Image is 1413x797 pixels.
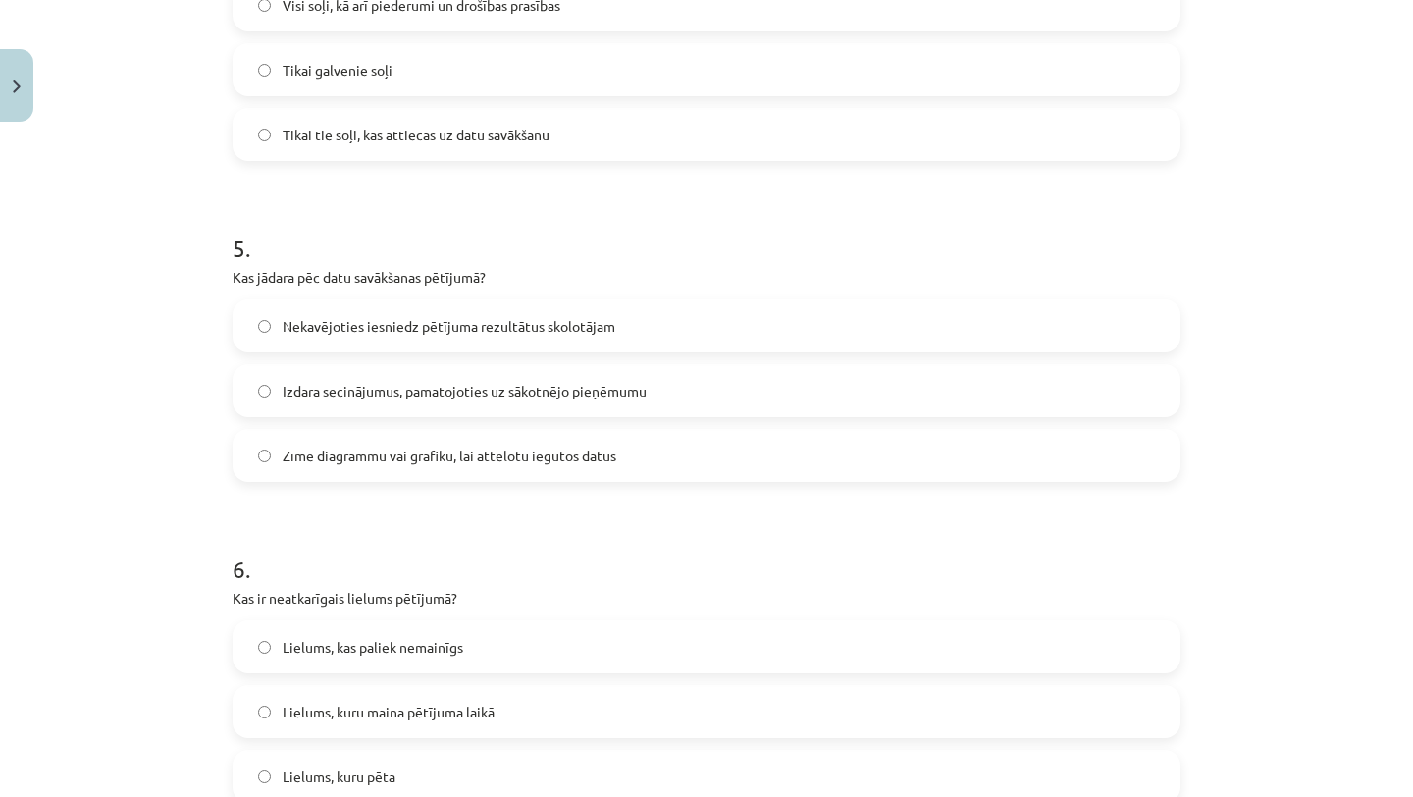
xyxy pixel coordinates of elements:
[283,446,616,466] span: Zīmē diagrammu vai grafiku, lai attēlotu iegūtos datus
[233,588,1180,609] p: Kas ir neatkarīgais lielums pētījumā?
[258,641,271,654] input: Lielums, kas paliek nemainīgs
[233,521,1180,582] h1: 6 .
[283,60,392,80] span: Tikai galvenie soļi
[258,320,271,333] input: Nekavējoties iesniedz pētījuma rezultātus skolotājam
[283,767,395,787] span: Lielums, kuru pēta
[233,200,1180,261] h1: 5 .
[283,125,549,145] span: Tikai tie soļi, kas attiecas uz datu savākšanu
[258,64,271,77] input: Tikai galvenie soļi
[258,129,271,141] input: Tikai tie soļi, kas attiecas uz datu savākšanu
[283,637,463,658] span: Lielums, kas paliek nemainīgs
[258,706,271,718] input: Lielums, kuru maina pētījuma laikā
[258,770,271,783] input: Lielums, kuru pēta
[258,385,271,398] input: Izdara secinājumus, pamatojoties uz sākotnējo pieņēmumu
[13,80,21,93] img: icon-close-lesson-0947bae3869378f0d4975bcd49f059093ad1ed9edebbc8119c70593378902aed.svg
[233,267,1180,288] p: Kas jādara pēc datu savākšanas pētījumā?
[283,381,647,401] span: Izdara secinājumus, pamatojoties uz sākotnējo pieņēmumu
[258,450,271,462] input: Zīmē diagrammu vai grafiku, lai attēlotu iegūtos datus
[283,316,615,337] span: Nekavējoties iesniedz pētījuma rezultātus skolotājam
[283,702,495,722] span: Lielums, kuru maina pētījuma laikā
